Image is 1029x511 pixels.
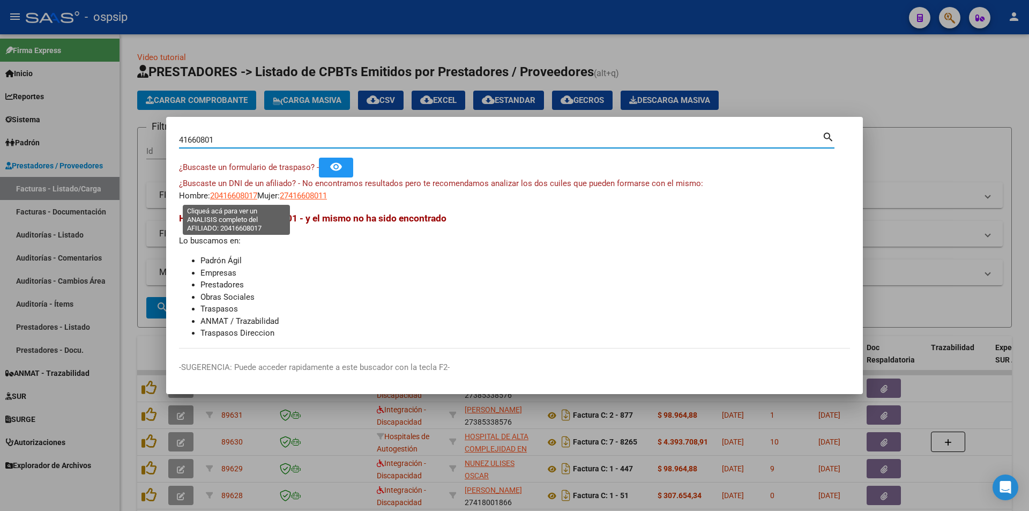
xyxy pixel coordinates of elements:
[179,211,850,339] div: Lo buscamos en:
[179,177,850,202] div: Hombre: Mujer:
[200,255,850,267] li: Padrón Ágil
[200,327,850,339] li: Traspasos Direccion
[179,162,319,172] span: ¿Buscaste un formulario de traspaso? -
[210,191,257,201] span: 20416608017
[200,279,850,291] li: Prestadores
[179,179,703,188] span: ¿Buscaste un DNI de un afiliado? - No encontramos resultados pero te recomendamos analizar los do...
[200,291,850,303] li: Obras Sociales
[200,303,850,315] li: Traspasos
[280,191,327,201] span: 27416608011
[179,361,850,374] p: -SUGERENCIA: Puede acceder rapidamente a este buscador con la tecla F2-
[179,213,446,224] span: Hemos buscado - 41660801 - y el mismo no ha sido encontrado
[822,130,834,143] mat-icon: search
[200,267,850,279] li: Empresas
[200,315,850,328] li: ANMAT / Trazabilidad
[330,160,342,173] mat-icon: remove_red_eye
[993,475,1018,500] div: Open Intercom Messenger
